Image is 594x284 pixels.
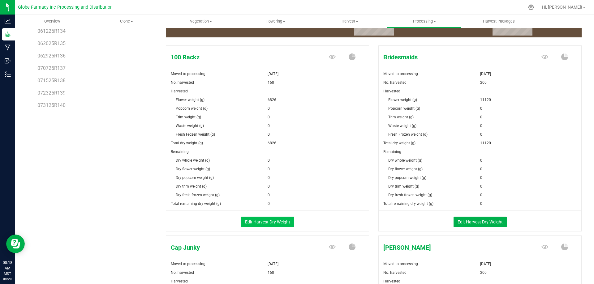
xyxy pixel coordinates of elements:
span: 11120 [480,95,491,104]
a: Clone [89,15,164,28]
span: 0 [480,156,482,165]
button: Edit Harvest Dry Weight [241,217,294,227]
span: Harvested [171,89,188,93]
span: Remaining [383,150,401,154]
span: Dry popcorn weight (g) [388,176,426,180]
span: 200 [480,78,487,87]
span: Fresh Frozen weight (g) [176,132,215,137]
span: Flower weight (g) [176,98,204,102]
a: Flowering [238,15,313,28]
div: Manage settings [527,4,535,10]
span: 0 [268,173,270,182]
span: Flowering [239,19,312,24]
span: Hi, [PERSON_NAME]! [542,5,582,10]
span: Total dry weight (g) [383,141,415,145]
span: Harvested [171,279,188,283]
span: Dry flower weight (g) [176,167,210,171]
inline-svg: Inbound [5,58,11,64]
span: Clone [90,19,164,24]
span: Harvest Packages [475,19,523,24]
span: [DATE] [268,70,278,78]
span: 062025R135 [37,40,66,46]
span: 0 [268,104,270,113]
span: Moved to processing [383,72,418,76]
span: 11120 [480,139,491,147]
span: Moved to processing [171,72,205,76]
span: No. harvested [383,270,407,275]
inline-svg: Analytics [5,18,11,24]
span: Dry flower weight (g) [388,167,423,171]
span: Dry fresh frozen weight (g) [176,193,220,197]
span: 0 [268,121,270,130]
span: No. harvested [383,80,407,85]
span: 100 Rackz [166,53,301,62]
span: 0 [268,191,270,199]
span: 071525R138 [37,78,66,83]
span: Moved to processing [171,262,205,266]
inline-svg: Inventory [5,71,11,77]
span: Harvest [313,19,387,24]
span: Popcorn weight (g) [176,106,208,111]
p: 08:18 AM MST [3,260,12,277]
span: No. harvested [171,80,194,85]
span: Total remaining dry weight (g) [171,201,221,206]
span: Waste weight (g) [176,124,204,128]
span: 061225R134 [37,28,66,34]
span: Dry popcorn weight (g) [176,176,214,180]
a: Processing [387,15,462,28]
span: 0 [268,156,270,165]
span: Flower weight (g) [388,98,417,102]
span: 070725R137 [37,65,66,71]
a: Harvest Packages [462,15,536,28]
span: 0 [480,191,482,199]
span: 072325R139 [37,90,66,96]
span: Total remaining dry weight (g) [383,201,433,206]
span: Bridesmaids [379,53,514,62]
span: Harvested [383,89,400,93]
span: Trim weight (g) [176,115,201,119]
a: Harvest [313,15,387,28]
span: Overview [36,19,68,24]
a: Vegetation [164,15,238,28]
span: Cap Junky [166,243,301,252]
span: 200 [480,268,487,277]
span: 0 [480,130,482,139]
span: Processing [387,19,461,24]
span: Remaining [171,150,189,154]
span: 0 [268,199,270,208]
span: [DATE] [480,260,491,268]
span: Moved to processing [383,262,418,266]
span: Total dry weight (g) [171,141,203,145]
span: Vegetation [164,19,238,24]
span: 0 [480,113,482,121]
span: 0 [480,165,482,173]
inline-svg: Grow [5,31,11,37]
span: Dry whole weight (g) [176,158,210,163]
span: 6826 [268,95,276,104]
span: 0 [480,182,482,191]
span: Harvested [383,279,400,283]
span: 0 [268,182,270,191]
span: 0 [480,173,482,182]
span: Dry fresh frozen weight (g) [388,193,432,197]
span: 0 [268,113,270,121]
span: 0 [480,121,482,130]
span: [DATE] [480,70,491,78]
a: Overview [15,15,89,28]
span: Popcorn weight (g) [388,106,420,111]
inline-svg: Manufacturing [5,45,11,51]
span: 0 [480,104,482,113]
span: Dulce de Uva [379,243,514,252]
span: Fresh Frozen weight (g) [388,132,428,137]
span: Waste weight (g) [388,124,416,128]
span: [DATE] [268,260,278,268]
span: 0 [268,130,270,139]
span: 062925R136 [37,53,66,59]
span: 6826 [268,139,276,147]
span: 0 [480,199,482,208]
span: 160 [268,78,274,87]
span: Dry whole weight (g) [388,158,422,163]
span: 160 [268,268,274,277]
button: Edit Harvest Dry Weight [454,217,507,227]
span: 0 [268,165,270,173]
